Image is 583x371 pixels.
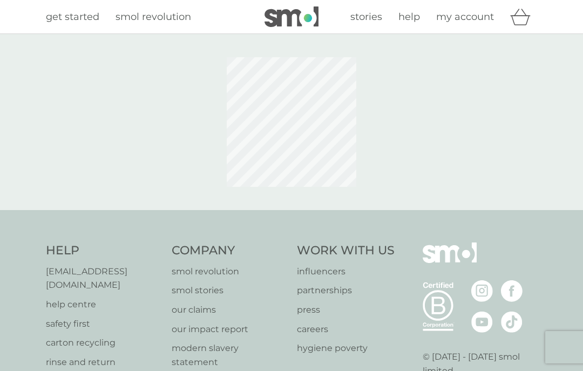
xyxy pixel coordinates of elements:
a: modern slavery statement [172,341,287,369]
a: smol stories [172,284,287,298]
a: safety first [46,317,161,331]
h4: Work With Us [297,242,395,259]
h4: Company [172,242,287,259]
img: visit the smol Youtube page [471,311,493,333]
a: rinse and return [46,355,161,369]
a: help [398,9,420,25]
span: my account [436,11,494,23]
a: smol revolution [116,9,191,25]
img: smol [423,242,477,279]
a: stories [350,9,382,25]
a: influencers [297,265,395,279]
a: carton recycling [46,336,161,350]
span: stories [350,11,382,23]
a: my account [436,9,494,25]
a: our impact report [172,322,287,336]
img: visit the smol Tiktok page [501,311,523,333]
h4: Help [46,242,161,259]
span: help [398,11,420,23]
a: partnerships [297,284,395,298]
a: press [297,303,395,317]
a: [EMAIL_ADDRESS][DOMAIN_NAME] [46,265,161,292]
div: basket [510,6,537,28]
img: smol [265,6,318,27]
img: visit the smol Facebook page [501,280,523,302]
a: our claims [172,303,287,317]
a: smol revolution [172,265,287,279]
span: smol revolution [116,11,191,23]
img: visit the smol Instagram page [471,280,493,302]
a: help centre [46,298,161,312]
a: careers [297,322,395,336]
span: get started [46,11,99,23]
a: get started [46,9,99,25]
a: hygiene poverty [297,341,395,355]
